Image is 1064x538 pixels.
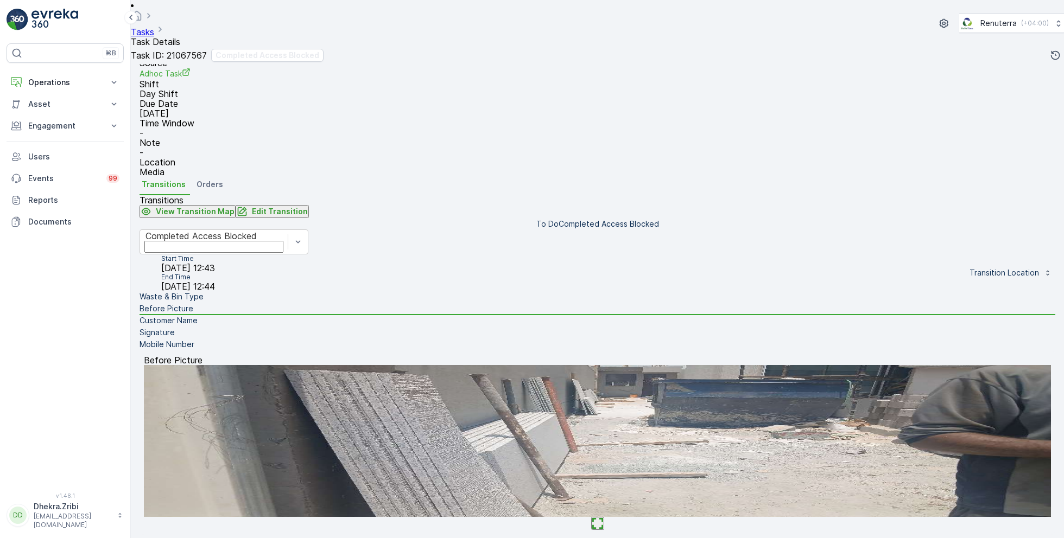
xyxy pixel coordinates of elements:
[7,189,124,211] a: Reports
[970,267,1039,278] p: Transition Location
[9,507,27,524] div: DD
[959,17,976,29] img: Screenshot_2024-07-26_at_13.33.01.png
[140,128,1055,138] p: -
[140,195,1055,205] p: Transitions
[28,195,119,206] p: Reports
[109,174,117,183] p: 99
[131,36,180,47] span: Task Details
[131,13,143,24] a: Homepage
[140,89,1055,99] p: Day Shift
[161,273,215,281] p: End Time
[131,50,207,60] p: Task ID: 21067567
[28,99,102,110] p: Asset
[197,179,223,190] span: Orders
[140,138,1055,148] p: Note
[140,99,1055,108] p: Due Date
[28,173,100,184] p: Events
[140,148,1055,157] p: -
[28,151,119,162] p: Users
[28,120,102,131] p: Engagement
[140,327,175,338] p: Signature
[28,216,119,227] p: Documents
[140,339,194,350] p: Mobile Number
[31,9,78,30] img: logo_light-DOdMpM7g.png
[142,179,186,190] span: Transitions
[34,512,112,529] p: [EMAIL_ADDRESS][DOMAIN_NAME]
[216,50,319,61] p: Completed Access Blocked
[140,303,193,314] p: Before Picture
[7,211,124,233] a: Documents
[7,146,124,168] a: Users
[7,168,124,189] a: Events99
[236,205,309,218] button: Edit Transition
[140,157,1055,167] p: Location
[28,77,102,88] p: Operations
[559,219,659,229] p: Completed Access Blocked
[131,27,154,37] a: Tasks
[140,69,191,78] span: Adhoc Task
[140,205,236,218] button: View Transition Map
[959,14,1064,33] button: Renuterra(+04:00)
[34,501,112,512] p: Dhekra.Zribi
[140,315,198,326] p: Customer Name
[140,291,204,302] p: Waste & Bin Type
[966,264,1055,281] button: Transition Location
[7,9,28,30] img: logo
[105,49,116,57] p: ⌘B
[7,115,124,137] button: Engagement
[161,262,215,273] span: [DATE] 12:43
[145,231,282,241] div: Completed Access Blocked
[1021,19,1049,28] p: ( +04:00 )
[7,501,124,529] button: DDDhekra.Zribi[EMAIL_ADDRESS][DOMAIN_NAME]
[252,206,308,217] p: Edit Transition
[140,68,191,79] a: Adhoc Task
[211,49,324,62] button: Completed Access Blocked
[156,206,235,217] p: View Transition Map
[140,167,1055,177] p: Media
[140,79,1055,89] p: Shift
[161,254,215,263] p: Start Time
[980,18,1017,29] p: Renuterra
[7,72,124,93] button: Operations
[536,219,559,229] p: To Do
[144,355,1051,365] p: Before Picture
[7,93,124,115] button: Asset
[140,118,1055,128] p: Time Window
[140,108,1055,118] p: [DATE]
[161,281,215,292] span: [DATE] 12:44
[7,492,124,499] span: v 1.48.1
